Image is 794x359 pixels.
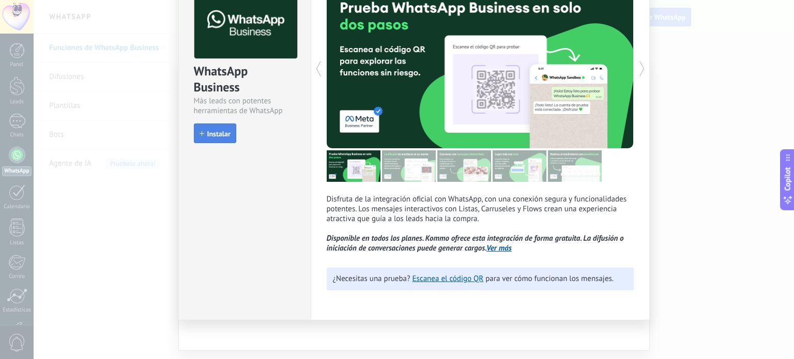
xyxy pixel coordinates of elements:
[548,150,602,182] img: tour_image_cc377002d0016b7ebaeb4dbe65cb2175.png
[194,123,236,143] button: Instalar
[413,274,484,284] a: Escanea el código QR
[194,96,296,116] div: Más leads con potentes herramientas de WhatsApp
[327,233,624,253] i: Disponible en todos los planes. Kommo ofrece esta integración de forma gratuita. La difusión o in...
[783,167,793,191] span: Copilot
[382,150,436,182] img: tour_image_cc27419dad425b0ae96c2716632553fa.png
[207,130,231,137] span: Instalar
[437,150,491,182] img: tour_image_1009fe39f4f058b759f0df5a2b7f6f06.png
[493,150,546,182] img: tour_image_62c9952fc9cf984da8d1d2aa2c453724.png
[327,194,634,253] p: Disfruta de la integración oficial con WhatsApp, con una conexión segura y funcionalidades potent...
[486,243,512,253] a: Ver más
[485,274,614,284] span: para ver cómo funcionan los mensajes.
[327,150,380,182] img: tour_image_7a4924cebc22ed9e3259523e50fe4fd6.png
[194,63,296,96] div: WhatsApp Business
[333,274,410,284] span: ¿Necesitas una prueba?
